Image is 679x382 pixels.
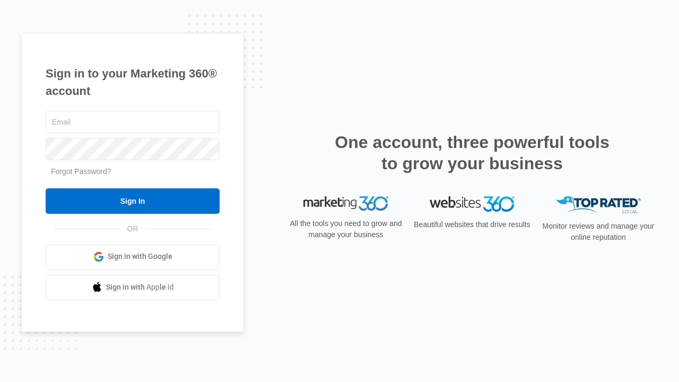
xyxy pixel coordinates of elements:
[51,167,111,176] a: Forgot Password?
[46,111,220,133] input: Email
[106,282,174,293] span: Sign in with Apple Id
[46,188,220,214] input: Sign In
[556,196,641,214] img: Top Rated Local
[120,223,146,235] span: OR
[108,251,172,262] span: Sign in with Google
[46,275,220,300] a: Sign in with Apple Id
[539,221,658,243] p: Monitor reviews and manage your online reputation
[303,196,388,211] img: Marketing 360
[430,196,515,212] img: Websites 360
[332,132,613,174] h2: One account, three powerful tools to grow your business
[286,218,405,240] p: All the tools you need to grow and manage your business
[46,244,220,270] a: Sign in with Google
[413,219,532,230] p: Beautiful websites that drive results
[46,65,220,100] h1: Sign in to your Marketing 360® account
